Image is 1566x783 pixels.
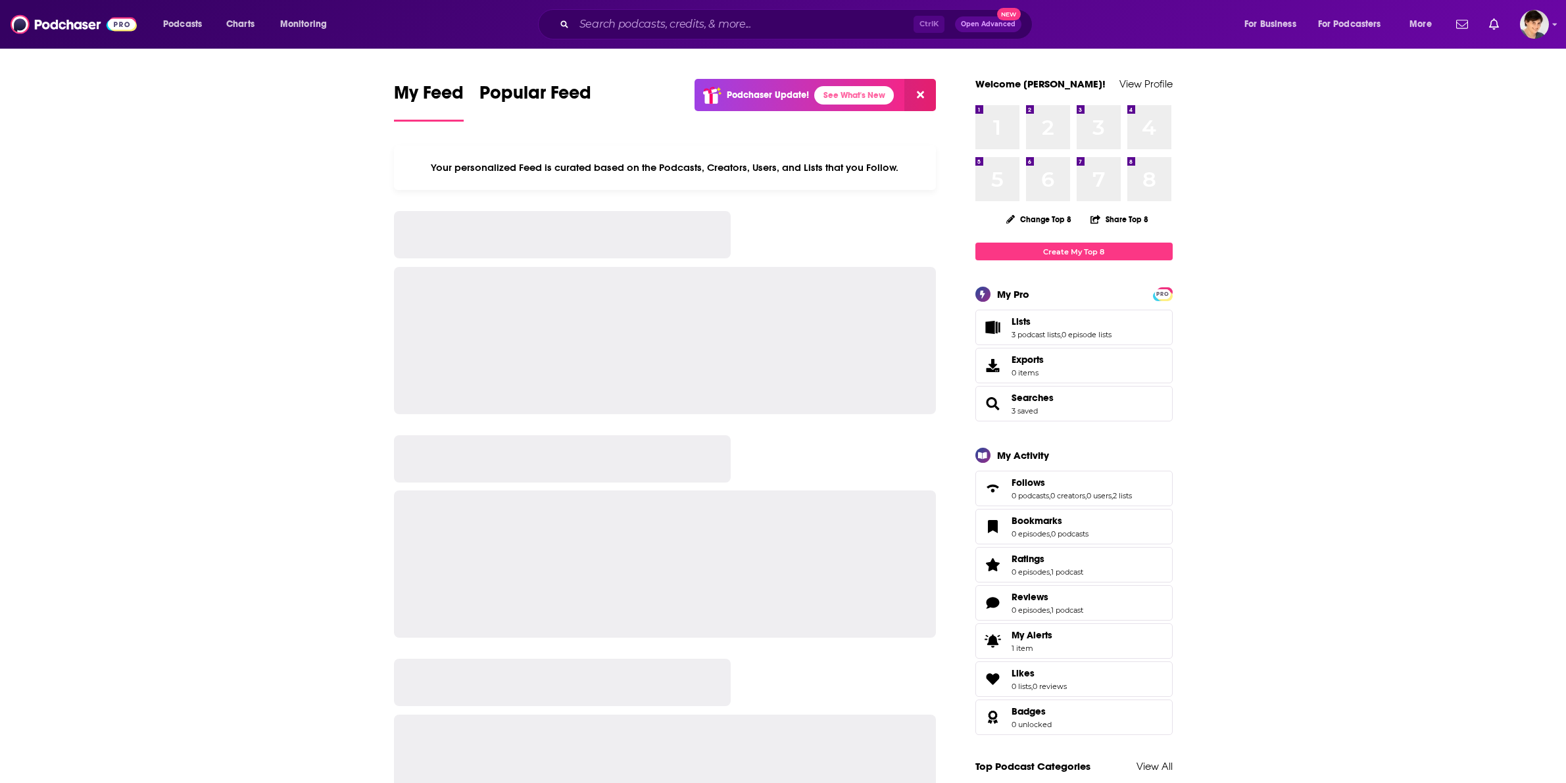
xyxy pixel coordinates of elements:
[574,14,914,35] input: Search podcasts, credits, & more...
[980,708,1006,726] a: Badges
[980,594,1006,612] a: Reviews
[1012,354,1044,366] span: Exports
[1137,760,1173,772] a: View All
[1012,529,1050,538] a: 0 episodes
[1520,10,1549,39] img: User Profile
[163,15,202,34] span: Podcasts
[997,8,1021,20] span: New
[1012,591,1048,603] span: Reviews
[1012,720,1052,729] a: 0 unlocked
[226,15,255,34] span: Charts
[1318,15,1381,34] span: For Podcasters
[1090,206,1149,232] button: Share Top 8
[1235,14,1313,35] button: open menu
[1049,491,1050,500] span: ,
[1400,14,1448,35] button: open menu
[1484,13,1504,36] a: Show notifications dropdown
[975,310,1173,345] span: Lists
[1051,529,1089,538] a: 0 podcasts
[1051,567,1083,577] a: 1 podcast
[551,9,1045,39] div: Search podcasts, credits, & more...
[280,15,327,34] span: Monitoring
[975,471,1173,506] span: Follows
[975,623,1173,659] a: My Alerts
[1050,567,1051,577] span: ,
[914,16,944,33] span: Ctrl K
[1155,289,1171,298] a: PRO
[1451,13,1473,36] a: Show notifications dropdown
[980,479,1006,498] a: Follows
[1012,515,1089,527] a: Bookmarks
[1012,330,1060,339] a: 3 podcast lists
[975,243,1173,260] a: Create My Top 8
[975,386,1173,421] span: Searches
[1113,491,1132,500] a: 2 lists
[1112,491,1113,500] span: ,
[975,348,1173,383] a: Exports
[1012,316,1112,327] a: Lists
[814,86,894,105] a: See What's New
[1050,491,1085,500] a: 0 creators
[980,318,1006,337] a: Lists
[271,14,344,35] button: open menu
[1119,78,1173,90] a: View Profile
[980,356,1006,375] span: Exports
[975,700,1173,735] span: Badges
[11,12,137,37] img: Podchaser - Follow, Share and Rate Podcasts
[980,556,1006,574] a: Ratings
[218,14,262,35] a: Charts
[1012,682,1031,691] a: 0 lists
[980,670,1006,688] a: Likes
[1309,14,1400,35] button: open menu
[1012,553,1083,565] a: Ratings
[1012,477,1045,488] span: Follows
[154,14,219,35] button: open menu
[1012,406,1038,415] a: 3 saved
[1012,667,1067,679] a: Likes
[1012,553,1044,565] span: Ratings
[1012,477,1132,488] a: Follows
[980,394,1006,413] a: Searches
[1012,705,1052,717] a: Badges
[1012,515,1062,527] span: Bookmarks
[980,632,1006,650] span: My Alerts
[1012,567,1050,577] a: 0 episodes
[1012,705,1046,717] span: Badges
[955,16,1021,32] button: Open AdvancedNew
[1012,368,1044,377] span: 0 items
[394,82,464,122] a: My Feed
[1012,591,1083,603] a: Reviews
[997,288,1029,300] div: My Pro
[1012,629,1052,641] span: My Alerts
[479,82,591,122] a: Popular Feed
[1033,682,1067,691] a: 0 reviews
[975,78,1106,90] a: Welcome [PERSON_NAME]!
[975,760,1090,772] a: Top Podcast Categories
[394,82,464,112] span: My Feed
[980,517,1006,536] a: Bookmarks
[1062,330,1112,339] a: 0 episode lists
[975,547,1173,582] span: Ratings
[1087,491,1112,500] a: 0 users
[727,89,809,101] p: Podchaser Update!
[1520,10,1549,39] span: Logged in as bethwouldknow
[1012,392,1054,404] span: Searches
[1012,491,1049,500] a: 0 podcasts
[394,145,937,190] div: Your personalized Feed is curated based on the Podcasts, Creators, Users, and Lists that you Follow.
[1012,667,1035,679] span: Likes
[1031,682,1033,691] span: ,
[1085,491,1087,500] span: ,
[479,82,591,112] span: Popular Feed
[1012,644,1052,653] span: 1 item
[997,449,1049,462] div: My Activity
[1050,605,1051,615] span: ,
[1409,15,1432,34] span: More
[975,509,1173,544] span: Bookmarks
[1050,529,1051,538] span: ,
[1244,15,1296,34] span: For Business
[1051,605,1083,615] a: 1 podcast
[1012,605,1050,615] a: 0 episodes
